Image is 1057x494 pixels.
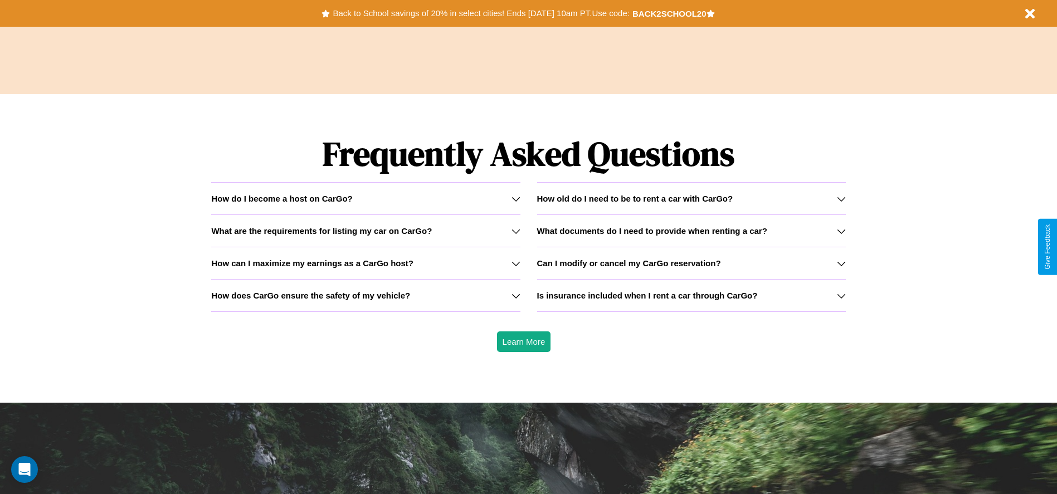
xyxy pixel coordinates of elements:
[11,456,38,483] div: Open Intercom Messenger
[537,194,733,203] h3: How old do I need to be to rent a car with CarGo?
[632,9,707,18] b: BACK2SCHOOL20
[330,6,632,21] button: Back to School savings of 20% in select cities! Ends [DATE] 10am PT.Use code:
[211,125,845,182] h1: Frequently Asked Questions
[211,226,432,236] h3: What are the requirements for listing my car on CarGo?
[537,258,721,268] h3: Can I modify or cancel my CarGo reservation?
[537,291,758,300] h3: Is insurance included when I rent a car through CarGo?
[211,291,410,300] h3: How does CarGo ensure the safety of my vehicle?
[497,331,551,352] button: Learn More
[211,194,352,203] h3: How do I become a host on CarGo?
[1044,224,1051,270] div: Give Feedback
[211,258,413,268] h3: How can I maximize my earnings as a CarGo host?
[537,226,767,236] h3: What documents do I need to provide when renting a car?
